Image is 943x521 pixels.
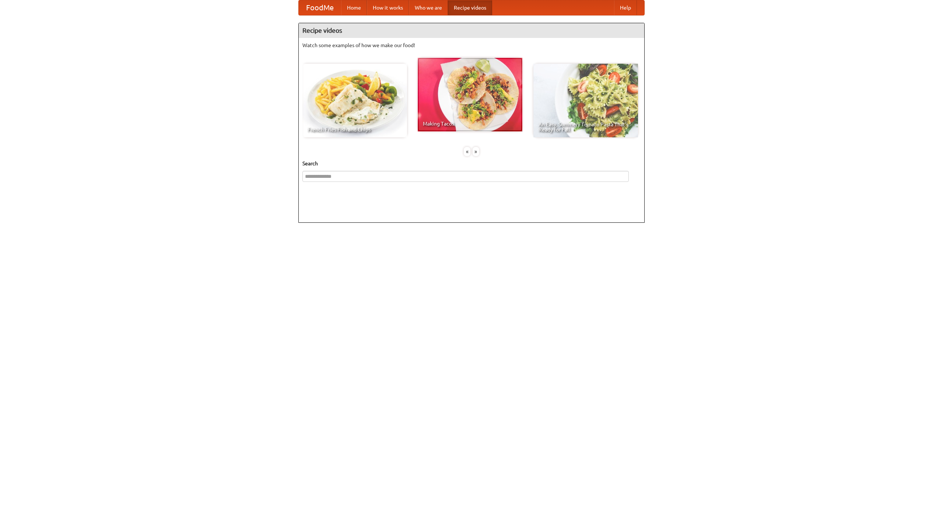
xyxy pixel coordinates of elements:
[464,147,470,156] div: «
[341,0,367,15] a: Home
[423,121,517,126] span: Making Tacos
[409,0,448,15] a: Who we are
[539,122,633,132] span: An Easy, Summery Tomato Pasta That's Ready for Fall
[418,58,522,131] a: Making Tacos
[299,23,644,38] h4: Recipe videos
[367,0,409,15] a: How it works
[308,127,402,132] span: French Fries Fish and Chips
[614,0,637,15] a: Help
[533,64,638,137] a: An Easy, Summery Tomato Pasta That's Ready for Fall
[302,160,641,167] h5: Search
[302,64,407,137] a: French Fries Fish and Chips
[302,42,641,49] p: Watch some examples of how we make our food!
[448,0,492,15] a: Recipe videos
[473,147,479,156] div: »
[299,0,341,15] a: FoodMe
